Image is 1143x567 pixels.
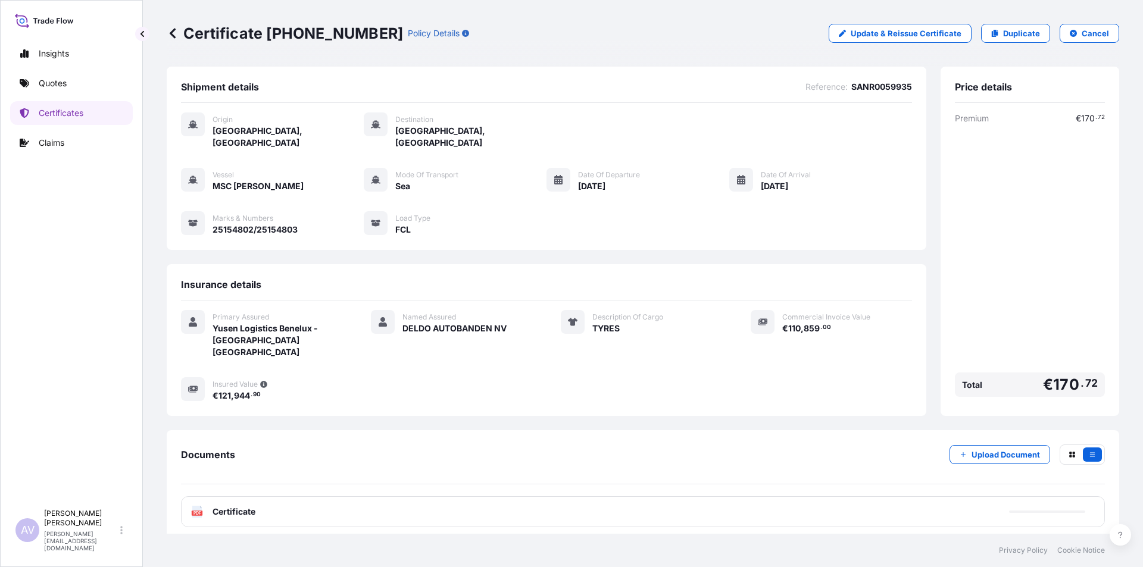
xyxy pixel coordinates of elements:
[1076,114,1081,123] span: €
[955,112,989,124] span: Premium
[10,71,133,95] a: Quotes
[39,77,67,89] p: Quotes
[395,224,411,236] span: FCL
[820,325,822,330] span: .
[950,445,1050,464] button: Upload Document
[39,48,69,59] p: Insights
[395,170,458,180] span: Mode of Transport
[253,393,261,397] span: 90
[801,324,804,333] span: ,
[402,322,507,334] span: DELDO AUTOBANDEN NV
[829,24,972,43] a: Update & Reissue Certificate
[213,380,258,389] span: Insured Value
[788,324,801,333] span: 110
[1080,380,1084,387] span: .
[823,325,831,330] span: 00
[1003,27,1040,39] p: Duplicate
[10,42,133,65] a: Insights
[213,214,273,223] span: Marks & Numbers
[592,312,663,322] span: Description Of Cargo
[193,511,201,515] text: PDF
[1053,377,1079,392] span: 170
[10,101,133,125] a: Certificates
[1095,115,1097,120] span: .
[251,393,252,397] span: .
[578,180,605,192] span: [DATE]
[39,137,64,149] p: Claims
[213,506,255,518] span: Certificate
[231,391,234,400] span: ,
[395,180,410,192] span: Sea
[39,107,83,119] p: Certificates
[213,391,218,400] span: €
[999,546,1048,555] a: Privacy Policy
[402,312,456,322] span: Named Assured
[1060,24,1119,43] button: Cancel
[1085,380,1098,387] span: 72
[805,81,848,93] span: Reference :
[782,324,788,333] span: €
[578,170,640,180] span: Date of Departure
[213,180,304,192] span: MSC [PERSON_NAME]
[592,322,620,334] span: TYRES
[761,180,788,192] span: [DATE]
[167,24,403,43] p: Certificate [PHONE_NUMBER]
[213,115,233,124] span: Origin
[981,24,1050,43] a: Duplicate
[44,509,118,528] p: [PERSON_NAME] [PERSON_NAME]
[962,379,982,391] span: Total
[181,278,261,290] span: Insurance details
[213,170,234,180] span: Vessel
[955,81,1012,93] span: Price details
[234,391,250,400] span: 944
[181,449,235,461] span: Documents
[213,125,364,149] span: [GEOGRAPHIC_DATA], [GEOGRAPHIC_DATA]
[1043,377,1053,392] span: €
[782,312,870,322] span: Commercial Invoice Value
[804,324,820,333] span: 859
[1057,546,1105,555] a: Cookie Notice
[408,27,460,39] p: Policy Details
[761,170,811,180] span: Date of Arrival
[395,214,430,223] span: Load Type
[218,391,231,400] span: 121
[851,81,912,93] span: SANR0059935
[10,131,133,155] a: Claims
[44,530,118,552] p: [PERSON_NAME][EMAIL_ADDRESS][DOMAIN_NAME]
[395,115,433,124] span: Destination
[21,524,35,536] span: AV
[1082,27,1109,39] p: Cancel
[213,224,298,236] span: 25154802/25154803
[972,449,1040,461] p: Upload Document
[395,125,546,149] span: [GEOGRAPHIC_DATA], [GEOGRAPHIC_DATA]
[213,322,342,358] span: Yusen Logistics Benelux - [GEOGRAPHIC_DATA] [GEOGRAPHIC_DATA]
[1081,114,1095,123] span: 170
[181,81,259,93] span: Shipment details
[851,27,961,39] p: Update & Reissue Certificate
[213,312,269,322] span: Primary Assured
[1098,115,1105,120] span: 72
